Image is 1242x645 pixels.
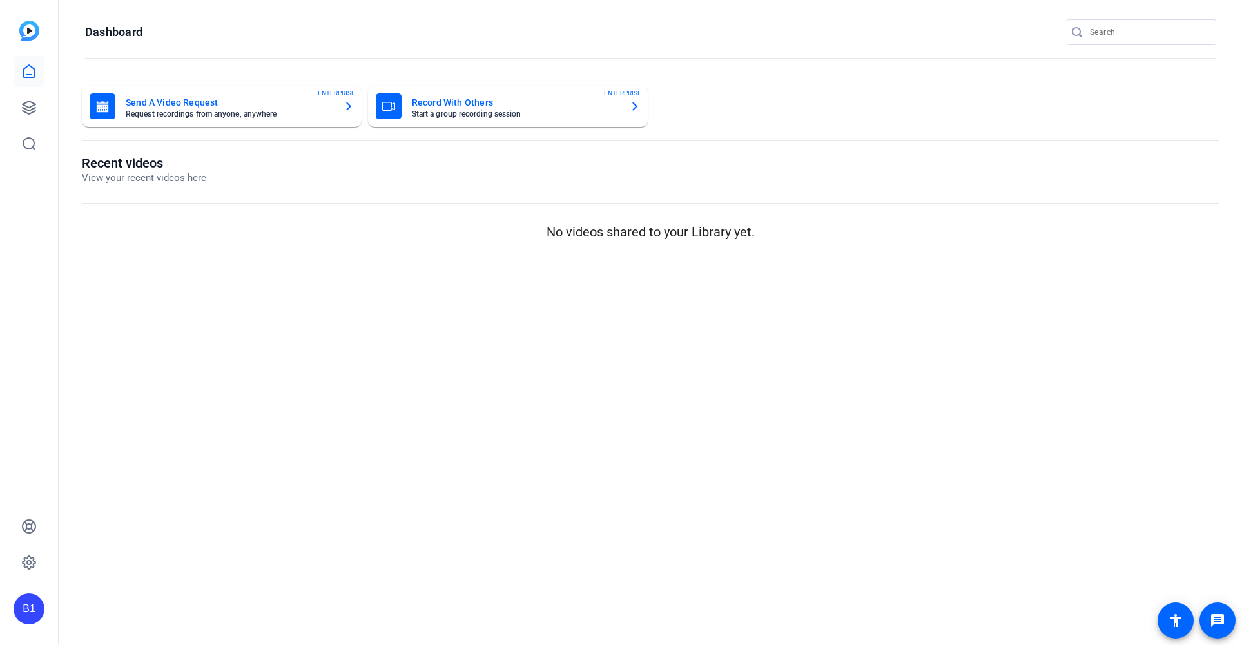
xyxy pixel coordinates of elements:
h1: Recent videos [82,155,206,171]
div: B1 [14,593,44,624]
mat-icon: message [1210,613,1225,628]
span: ENTERPRISE [604,88,641,98]
mat-icon: accessibility [1168,613,1183,628]
h1: Dashboard [85,24,142,40]
button: Record With OthersStart a group recording sessionENTERPRISE [368,86,648,127]
p: No videos shared to your Library yet. [82,222,1219,242]
mat-card-title: Record With Others [412,95,619,110]
p: View your recent videos here [82,171,206,186]
mat-card-subtitle: Start a group recording session [412,110,619,118]
img: blue-gradient.svg [19,21,39,41]
input: Search [1090,24,1206,40]
span: ENTERPRISE [318,88,355,98]
button: Send A Video RequestRequest recordings from anyone, anywhereENTERPRISE [82,86,362,127]
mat-card-title: Send A Video Request [126,95,333,110]
mat-card-subtitle: Request recordings from anyone, anywhere [126,110,333,118]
